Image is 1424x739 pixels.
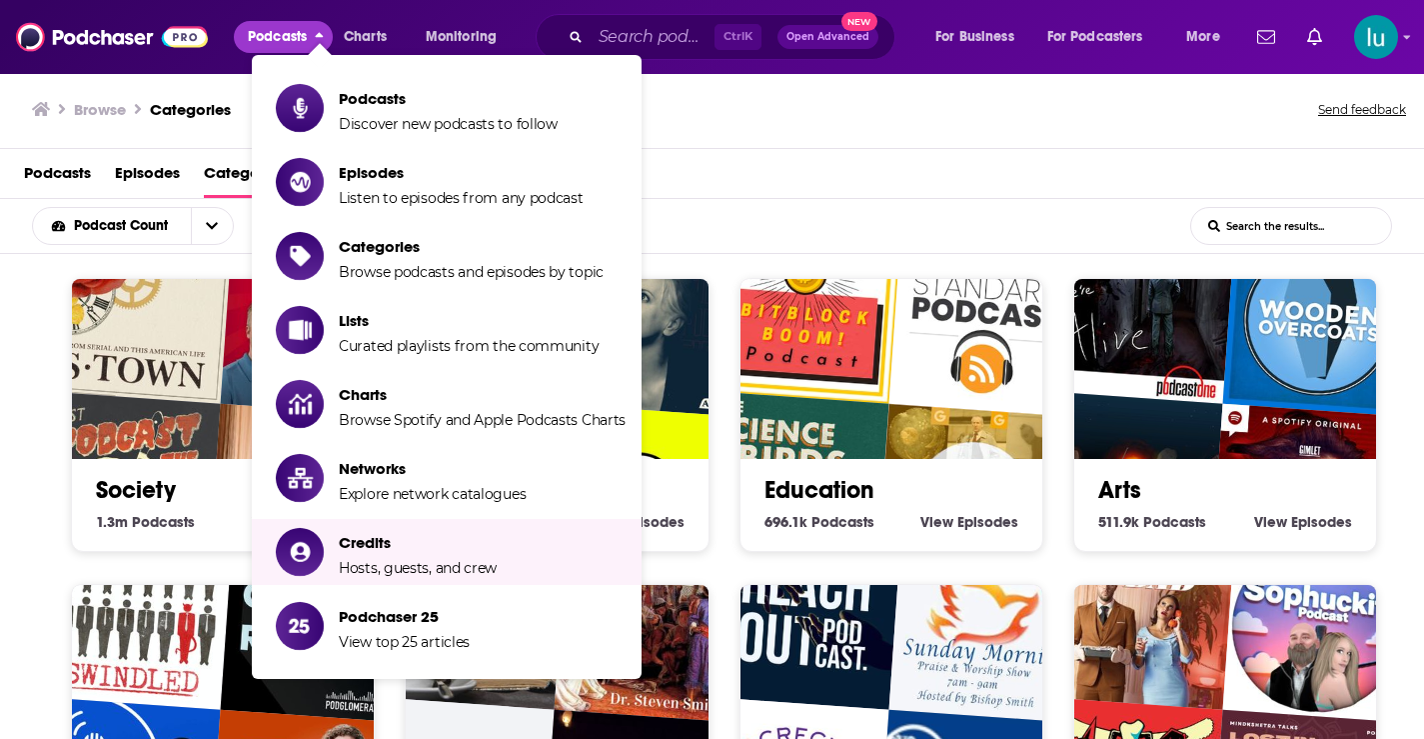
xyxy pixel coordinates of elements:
[1291,513,1352,531] span: Episodes
[331,21,399,53] a: Charts
[115,157,180,198] a: Episodes
[24,157,91,198] a: Podcasts
[708,210,901,404] img: The BitBlockBoom Bitcoin Podcast
[841,12,877,31] span: New
[132,513,195,531] span: Podcasts
[1143,513,1206,531] span: Podcasts
[339,89,558,108] span: Podcasts
[888,223,1082,417] img: The Bitcoin Standard Podcast
[1098,475,1141,505] a: Arts
[344,23,387,51] span: Charts
[1249,20,1283,54] a: Show notifications dropdown
[1354,15,1398,59] span: Logged in as lusodano
[1222,529,1416,723] img: Sophuckit™ Podcast
[811,513,874,531] span: Podcasts
[1312,96,1412,124] button: Send feedback
[1047,23,1143,51] span: For Podcasters
[339,311,599,330] span: Lists
[339,163,584,182] span: Episodes
[339,263,604,281] span: Browse podcasts and episodes by topic
[40,210,234,404] img: S-Town
[786,32,869,42] span: Open Advanced
[935,23,1014,51] span: For Business
[96,475,176,505] a: Society
[714,24,761,50] span: Ctrl K
[204,157,285,198] a: Categories
[74,100,126,119] h3: Browse
[32,207,265,245] h2: Choose List sort
[1254,513,1287,531] span: View
[339,237,604,256] span: Categories
[339,385,626,404] span: Charts
[96,513,128,531] span: 1.3m
[1172,21,1245,53] button: open menu
[920,513,1018,531] a: View Education Episodes
[339,559,497,577] span: Hosts, guests, and crew
[339,607,470,626] span: Podchaser 25
[1254,513,1352,531] a: View Arts Episodes
[957,513,1018,531] span: Episodes
[1098,513,1139,531] span: 511.9k
[339,533,497,552] span: Credits
[1299,20,1330,54] a: Show notifications dropdown
[591,21,714,53] input: Search podcasts, credits, & more...
[764,513,874,531] a: 696.1k Education Podcasts
[426,23,497,51] span: Monitoring
[1222,223,1416,417] img: Wooden Overcoats
[1042,210,1236,404] img: We're Alive
[339,115,558,133] span: Discover new podcasts to follow
[764,513,807,531] span: 696.1k
[921,21,1039,53] button: open menu
[191,208,233,244] button: open menu
[764,475,874,505] a: Education
[1042,517,1236,711] img: Your Mom & Dad
[40,517,234,711] img: Swindled
[1354,15,1398,59] img: User Profile
[1354,15,1398,59] button: Show profile menu
[339,337,599,355] span: Curated playlists from the community
[33,219,191,233] button: open menu
[248,23,307,51] span: Podcasts
[888,529,1082,723] img: Sunday Morning Praise Radio
[339,189,584,207] span: Listen to episodes from any podcast
[339,485,526,503] span: Explore network catalogues
[920,513,953,531] span: View
[339,411,626,429] span: Browse Spotify and Apple Podcasts Charts
[234,21,333,53] button: close menu
[1098,513,1206,531] a: 511.9k Arts Podcasts
[1186,23,1220,51] span: More
[339,459,526,478] span: Networks
[412,21,523,53] button: open menu
[96,513,195,531] a: 1.3m Society Podcasts
[16,18,208,56] img: Podchaser - Follow, Share and Rate Podcasts
[339,633,470,651] span: View top 25 articles
[74,219,175,233] span: Podcast Count
[708,517,901,711] img: Reach Out
[150,100,231,119] a: Categories
[555,14,914,60] div: Search podcasts, credits, & more...
[777,25,878,49] button: Open AdvancedNew
[1034,21,1172,53] button: open menu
